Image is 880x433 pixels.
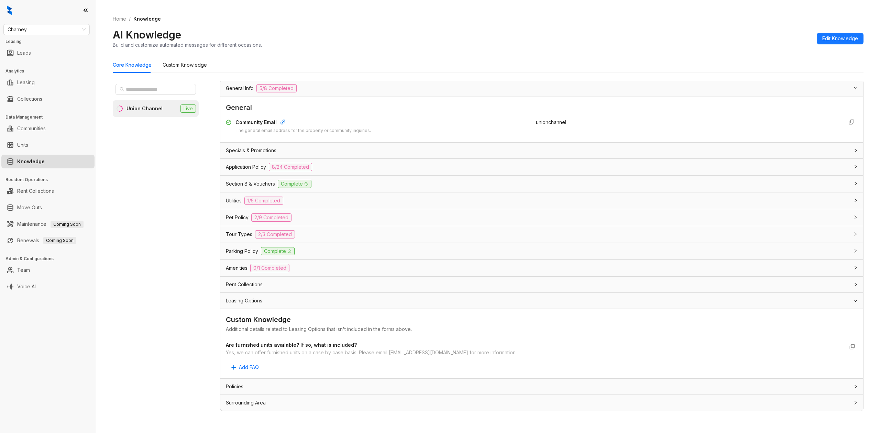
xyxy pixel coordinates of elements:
[1,122,95,135] li: Communities
[220,260,863,276] div: Amenities0/1 Completed
[854,215,858,219] span: collapsed
[220,379,863,395] div: Policies
[1,76,95,89] li: Leasing
[1,92,95,106] li: Collections
[1,280,95,293] li: Voice AI
[163,61,207,69] div: Custom Knowledge
[220,80,863,97] div: General Info5/8 Completed
[226,362,264,373] button: Add FAQ
[17,76,35,89] a: Leasing
[8,24,86,35] span: Charney
[17,280,36,293] a: Voice AI
[226,325,858,333] div: Additional details related to Leasing Options that isn't included in the forms above.
[226,247,258,255] span: Parking Policy
[817,33,863,44] button: Edit Knowledge
[226,342,357,348] strong: Are furnished units available? If so, what is included?
[113,61,152,69] div: Core Knowledge
[226,231,252,238] span: Tour Types
[226,147,276,154] span: Specials & Promotions
[251,213,291,222] span: 2/9 Completed
[261,247,295,255] span: Complete
[226,163,266,171] span: Application Policy
[226,180,275,188] span: Section 8 & Vouchers
[226,297,262,304] span: Leasing Options
[226,349,844,356] div: Yes, we can offer furnished units on a case by case basis. Please email [EMAIL_ADDRESS][DOMAIN_NA...
[5,256,96,262] h3: Admin & Configurations
[1,46,95,60] li: Leads
[5,114,96,120] h3: Data Management
[17,184,54,198] a: Rent Collections
[854,282,858,287] span: collapsed
[180,104,196,113] span: Live
[17,201,42,214] a: Move Outs
[854,181,858,186] span: collapsed
[226,383,243,390] span: Policies
[113,28,181,41] h2: AI Knowledge
[17,234,76,247] a: RenewalsComing Soon
[17,138,28,152] a: Units
[220,176,863,192] div: Section 8 & VouchersComplete
[1,234,95,247] li: Renewals
[226,281,263,288] span: Rent Collections
[17,155,45,168] a: Knowledge
[854,299,858,303] span: expanded
[1,201,95,214] li: Move Outs
[220,277,863,292] div: Rent Collections
[1,184,95,198] li: Rent Collections
[239,364,259,371] span: Add FAQ
[854,148,858,153] span: collapsed
[854,165,858,169] span: collapsed
[111,15,128,23] a: Home
[1,217,95,231] li: Maintenance
[226,85,254,92] span: General Info
[220,159,863,175] div: Application Policy8/24 Completed
[17,122,46,135] a: Communities
[226,197,242,204] span: Utilities
[854,232,858,236] span: collapsed
[854,385,858,389] span: collapsed
[226,214,249,221] span: Pet Policy
[17,92,42,106] a: Collections
[536,119,566,125] span: unionchannel
[226,314,858,325] div: Custom Knowledge
[17,46,31,60] a: Leads
[220,192,863,209] div: Utilities1/5 Completed
[235,127,371,134] div: The general email address for the property or community inquiries.
[854,401,858,405] span: collapsed
[7,5,12,15] img: logo
[220,293,863,309] div: Leasing Options
[244,197,283,205] span: 1/5 Completed
[220,209,863,226] div: Pet Policy2/9 Completed
[256,84,297,92] span: 5/8 Completed
[51,221,84,228] span: Coming Soon
[43,237,76,244] span: Coming Soon
[226,102,858,113] span: General
[235,119,371,127] div: Community Email
[854,198,858,202] span: collapsed
[5,177,96,183] h3: Resident Operations
[854,86,858,90] span: expanded
[5,68,96,74] h3: Analytics
[113,41,262,48] div: Build and customize automated messages for different occasions.
[226,264,247,272] span: Amenities
[854,249,858,253] span: collapsed
[255,230,295,238] span: 2/3 Completed
[269,163,312,171] span: 8/24 Completed
[226,399,266,407] span: Surrounding Area
[1,263,95,277] li: Team
[5,38,96,45] h3: Leasing
[1,155,95,168] li: Knowledge
[120,87,124,92] span: search
[854,266,858,270] span: collapsed
[220,143,863,158] div: Specials & Promotions
[822,35,858,42] span: Edit Knowledge
[220,226,863,243] div: Tour Types2/3 Completed
[250,264,289,272] span: 0/1 Completed
[1,138,95,152] li: Units
[17,263,30,277] a: Team
[129,15,131,23] li: /
[126,105,163,112] div: Union Channel
[133,16,161,22] span: Knowledge
[278,180,311,188] span: Complete
[220,395,863,411] div: Surrounding Area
